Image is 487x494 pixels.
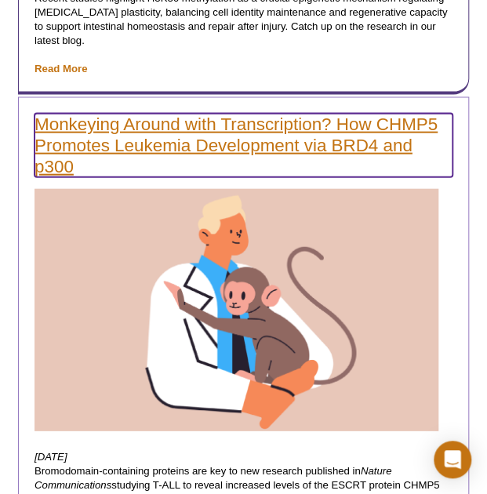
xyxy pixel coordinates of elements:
a: Monkeying Around with Transcription? How CHMP5 Promotes Leukemia Development via BRD4 and p300 [35,114,452,177]
em: [DATE] [35,451,67,463]
img: Doctor with monkey [35,189,438,431]
div: Open Intercom Messenger [434,441,471,478]
a: Read More [35,63,87,74]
